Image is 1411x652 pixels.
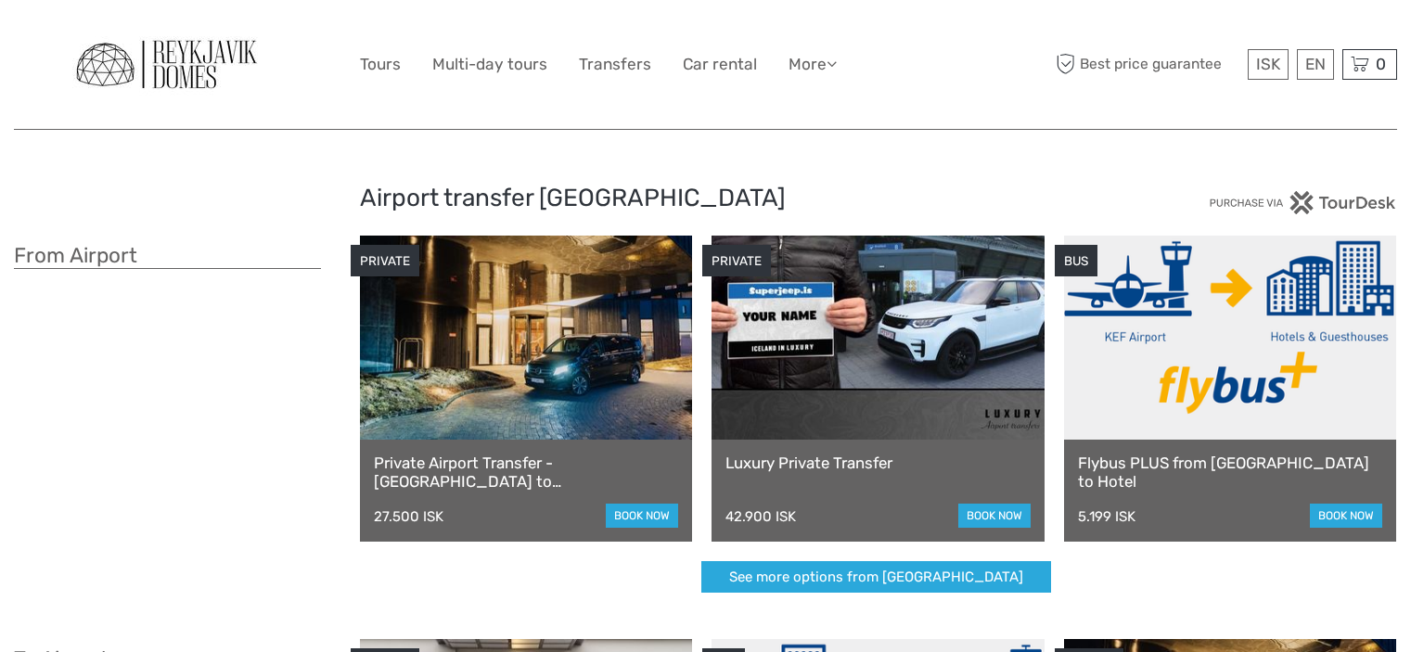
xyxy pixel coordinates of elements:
span: 0 [1373,55,1389,73]
div: PRIVATE [702,245,771,277]
h3: From Airport [14,243,321,269]
span: Best price guarantee [1051,49,1243,80]
a: book now [606,504,678,528]
a: See more options from [GEOGRAPHIC_DATA] [701,561,1051,594]
h2: Airport transfer [GEOGRAPHIC_DATA] [360,184,1052,213]
div: EN [1297,49,1334,80]
a: Transfers [579,51,651,78]
a: Flybus PLUS from [GEOGRAPHIC_DATA] to Hotel [1078,454,1382,492]
a: book now [958,504,1031,528]
a: Private Airport Transfer - [GEOGRAPHIC_DATA] to [GEOGRAPHIC_DATA] [374,454,678,492]
a: More [789,51,837,78]
div: 5.199 ISK [1078,508,1135,525]
div: 42.900 ISK [725,508,796,525]
a: Multi-day tours [432,51,547,78]
a: book now [1310,504,1382,528]
img: General Info: [65,29,269,100]
div: PRIVATE [351,245,419,277]
a: Tours [360,51,401,78]
span: ISK [1256,55,1280,73]
a: Car rental [683,51,757,78]
div: 27.500 ISK [374,508,443,525]
a: Luxury Private Transfer [725,454,1030,472]
img: PurchaseViaTourDesk.png [1209,191,1397,214]
div: BUS [1055,245,1097,277]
